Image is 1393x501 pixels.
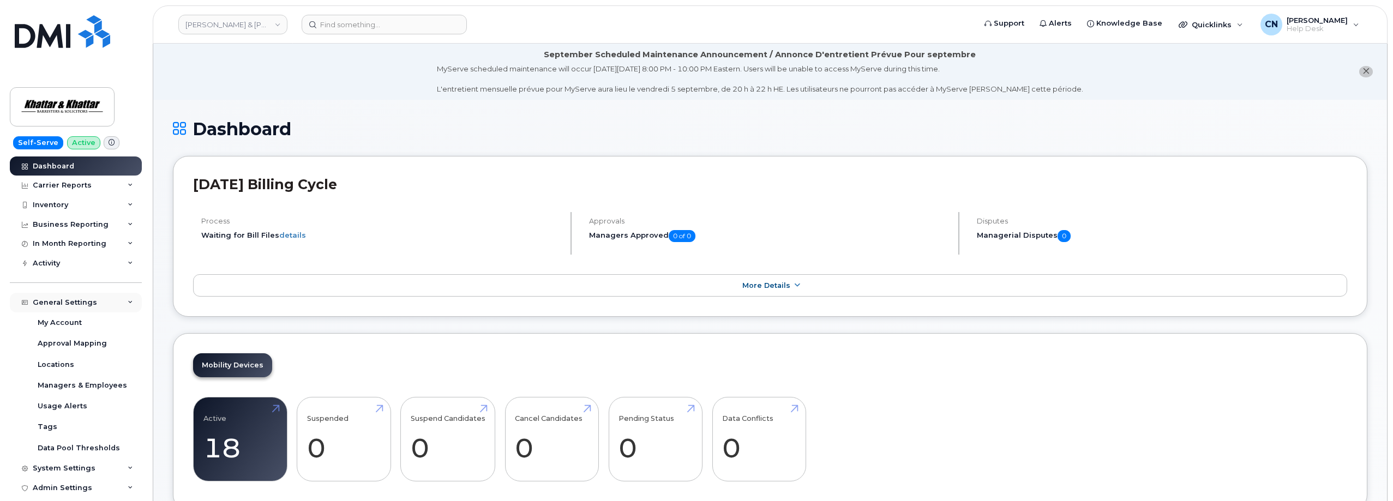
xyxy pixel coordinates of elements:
h4: Approvals [589,217,949,225]
h2: [DATE] Billing Cycle [193,176,1347,192]
h1: Dashboard [173,119,1367,138]
span: 0 of 0 [669,230,695,242]
h5: Managerial Disputes [977,230,1347,242]
a: Suspend Candidates 0 [411,403,485,475]
div: September Scheduled Maintenance Announcement / Annonce D'entretient Prévue Pour septembre [544,49,976,61]
span: 0 [1058,230,1071,242]
li: Waiting for Bill Files [201,230,561,240]
a: details [279,231,306,239]
button: close notification [1359,66,1373,77]
h4: Process [201,217,561,225]
a: Data Conflicts 0 [722,403,796,475]
a: Active 18 [203,403,277,475]
a: Pending Status 0 [619,403,692,475]
a: Mobility Devices [193,353,272,377]
a: Cancel Candidates 0 [515,403,589,475]
h5: Managers Approved [589,230,949,242]
div: MyServe scheduled maintenance will occur [DATE][DATE] 8:00 PM - 10:00 PM Eastern. Users will be u... [437,64,1083,94]
h4: Disputes [977,217,1347,225]
a: Suspended 0 [307,403,381,475]
span: More Details [742,281,790,289]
